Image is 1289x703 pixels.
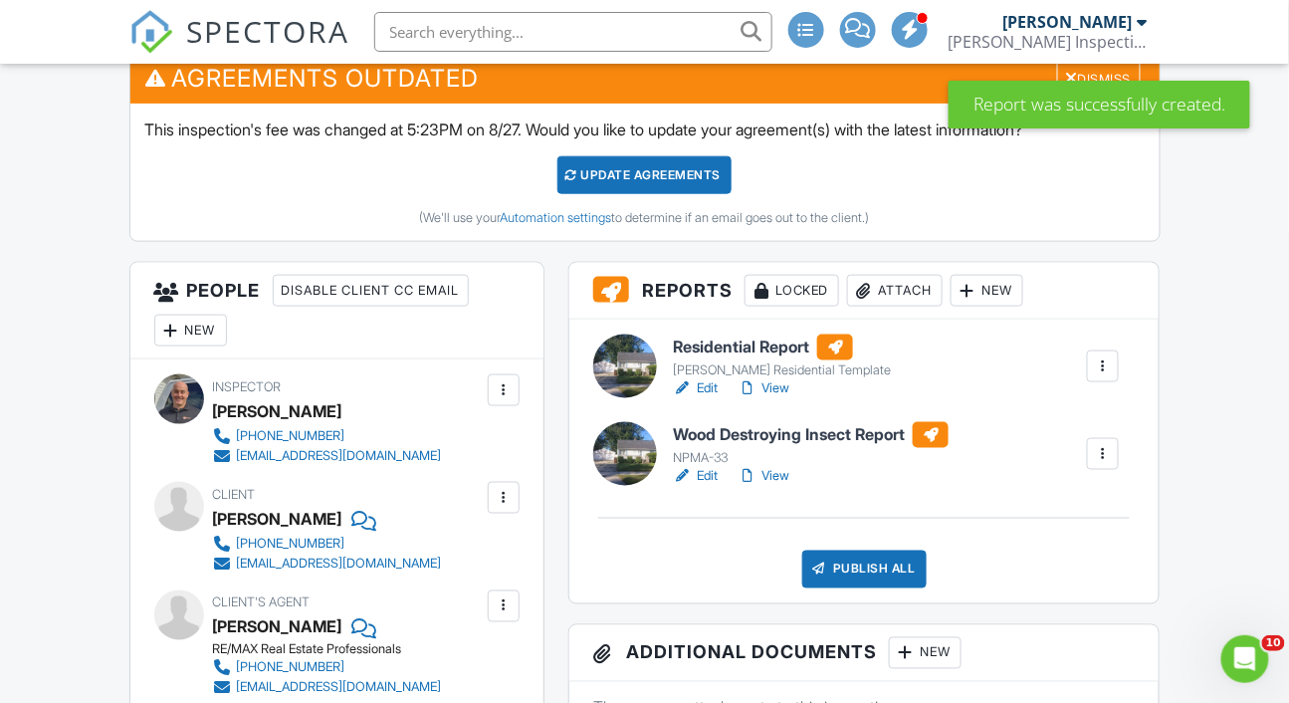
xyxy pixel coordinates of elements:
div: [PERSON_NAME] [213,505,342,535]
a: [EMAIL_ADDRESS][DOMAIN_NAME] [213,678,442,698]
a: View [738,378,789,398]
a: SPECTORA [129,27,350,69]
a: Edit [673,378,718,398]
a: Residential Report [PERSON_NAME] Residential Template [673,335,891,378]
span: Client [213,487,256,502]
div: New [154,315,227,347]
div: Publish All [802,551,927,588]
span: Client's Agent [213,595,311,610]
div: (We'll use your to determine if an email goes out to the client.) [145,210,1145,226]
div: [PHONE_NUMBER] [237,660,345,676]
div: New [951,275,1023,307]
span: 10 [1262,635,1285,651]
div: NPMA-33 [673,450,949,466]
a: View [738,466,789,486]
a: [PERSON_NAME] [213,612,342,642]
div: Update Agreements [557,156,732,194]
div: [PERSON_NAME] [1003,12,1133,32]
div: [PERSON_NAME] [213,396,342,426]
iframe: Intercom live chat [1221,635,1269,683]
span: Inspector [213,379,282,394]
div: [EMAIL_ADDRESS][DOMAIN_NAME] [237,448,442,464]
div: McNamara Inspections [949,32,1148,52]
a: [PHONE_NUMBER] [213,658,442,678]
div: Attach [847,275,943,307]
img: The Best Home Inspection Software - Spectora [129,10,173,54]
div: New [889,637,962,669]
span: SPECTORA [187,10,350,52]
a: Automation settings [501,210,612,225]
a: [EMAIL_ADDRESS][DOMAIN_NAME] [213,555,442,575]
div: RE/MAX Real Estate Professionals [213,642,458,658]
div: Locked [745,275,839,307]
a: [PHONE_NUMBER] [213,535,442,555]
div: [PHONE_NUMBER] [237,537,345,553]
a: [EMAIL_ADDRESS][DOMAIN_NAME] [213,446,442,466]
div: This inspection's fee was changed at 5:23PM on 8/27. Would you like to update your agreement(s) w... [130,104,1160,241]
div: [PERSON_NAME] Residential Template [673,362,891,378]
h6: Wood Destroying Insect Report [673,422,949,448]
div: [PHONE_NUMBER] [237,428,345,444]
h3: Reports [569,263,1159,320]
a: Wood Destroying Insect Report NPMA-33 [673,422,949,466]
h6: Residential Report [673,335,891,360]
div: Disable Client CC Email [273,275,469,307]
a: [PHONE_NUMBER] [213,426,442,446]
div: [EMAIL_ADDRESS][DOMAIN_NAME] [237,680,442,696]
a: Edit [673,466,718,486]
div: [EMAIL_ADDRESS][DOMAIN_NAME] [237,557,442,573]
div: Report was successfully created. [949,81,1250,128]
h3: Agreements Outdated [130,54,1160,103]
h3: Additional Documents [569,625,1159,682]
h3: People [130,263,544,359]
input: Search everything... [374,12,772,52]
